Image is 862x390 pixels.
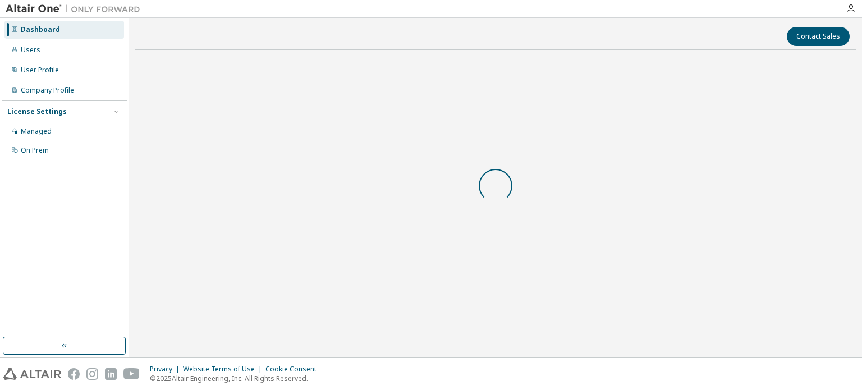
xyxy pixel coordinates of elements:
[68,368,80,380] img: facebook.svg
[3,368,61,380] img: altair_logo.svg
[86,368,98,380] img: instagram.svg
[150,365,183,374] div: Privacy
[105,368,117,380] img: linkedin.svg
[21,25,60,34] div: Dashboard
[21,45,40,54] div: Users
[21,66,59,75] div: User Profile
[265,365,323,374] div: Cookie Consent
[21,146,49,155] div: On Prem
[183,365,265,374] div: Website Terms of Use
[21,86,74,95] div: Company Profile
[6,3,146,15] img: Altair One
[7,107,67,116] div: License Settings
[787,27,850,46] button: Contact Sales
[21,127,52,136] div: Managed
[123,368,140,380] img: youtube.svg
[150,374,323,383] p: © 2025 Altair Engineering, Inc. All Rights Reserved.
